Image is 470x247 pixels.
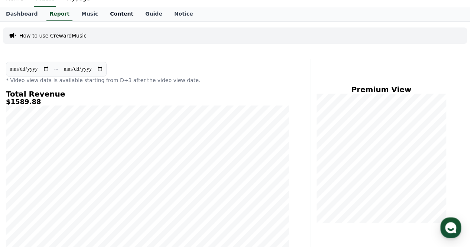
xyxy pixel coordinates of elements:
a: How to use CrewardMusic [19,32,87,39]
a: Settings [96,185,143,204]
a: Music [75,7,104,21]
span: Settings [110,196,128,202]
a: Notice [168,7,199,21]
h5: $1589.88 [6,98,289,105]
a: Home [2,185,49,204]
h4: Total Revenue [6,90,289,98]
h4: Premium View [316,85,446,94]
a: Messages [49,185,96,204]
a: Guide [139,7,168,21]
p: * Video view data is available starting from D+3 after the video view date. [6,77,289,84]
span: Messages [62,197,84,203]
a: Report [46,7,72,21]
a: Content [104,7,139,21]
span: Home [19,196,32,202]
p: ~ [54,65,59,74]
